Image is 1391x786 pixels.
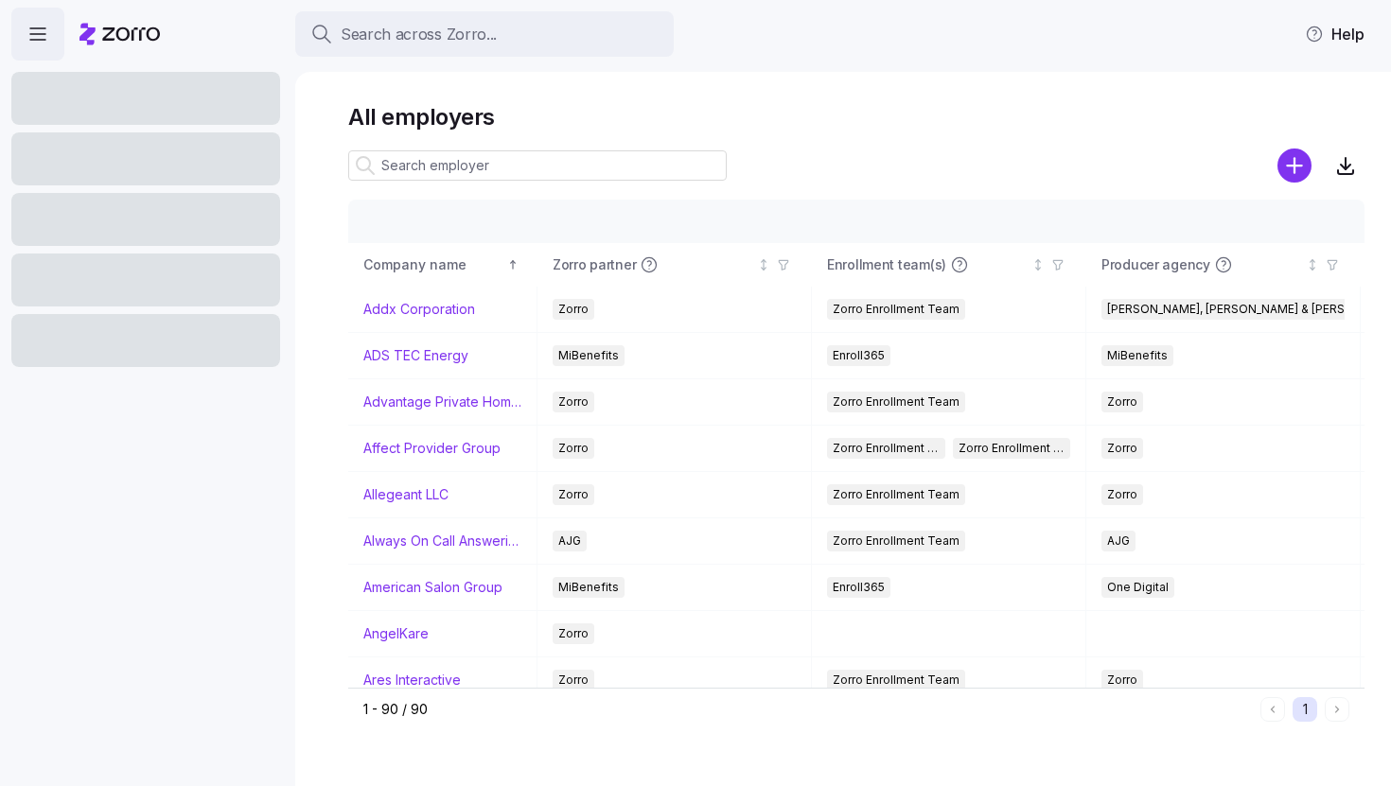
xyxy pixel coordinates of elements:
[1031,258,1045,271] div: Not sorted
[363,532,521,550] a: Always On Call Answering Service
[812,243,1086,287] th: Enrollment team(s)Not sorted
[1260,697,1285,722] button: Previous page
[558,670,589,690] span: Zorro
[833,392,960,412] span: Zorro Enrollment Team
[558,392,589,412] span: Zorro
[553,255,636,274] span: Zorro partner
[363,300,475,319] a: Addx Corporation
[1107,438,1137,459] span: Zorro
[558,577,619,598] span: MiBenefits
[833,577,885,598] span: Enroll365
[833,345,885,366] span: Enroll365
[1107,484,1137,505] span: Zorro
[1293,697,1317,722] button: 1
[348,243,537,287] th: Company nameSorted ascending
[827,255,946,274] span: Enrollment team(s)
[833,670,960,690] span: Zorro Enrollment Team
[833,484,960,505] span: Zorro Enrollment Team
[363,624,429,643] a: AngelKare
[348,102,1365,131] h1: All employers
[1277,148,1312,183] svg: add icon
[558,299,589,320] span: Zorro
[1107,577,1169,598] span: One Digital
[1305,23,1365,45] span: Help
[363,671,461,690] a: Ares Interactive
[363,485,449,504] a: Allegeant LLC
[558,531,581,551] span: AJG
[1107,531,1130,551] span: AJG
[363,578,502,597] a: American Salon Group
[1290,15,1380,53] button: Help
[959,438,1065,459] span: Zorro Enrollment Experts
[1107,345,1168,366] span: MiBenefits
[363,254,503,275] div: Company name
[1325,697,1349,722] button: Next page
[558,438,589,459] span: Zorro
[506,258,519,271] div: Sorted ascending
[1101,255,1210,274] span: Producer agency
[757,258,770,271] div: Not sorted
[363,393,521,411] a: Advantage Private Home Care
[833,299,960,320] span: Zorro Enrollment Team
[1107,670,1137,690] span: Zorro
[1107,392,1137,412] span: Zorro
[1306,258,1319,271] div: Not sorted
[537,243,812,287] th: Zorro partnerNot sorted
[833,531,960,551] span: Zorro Enrollment Team
[833,438,940,459] span: Zorro Enrollment Team
[341,23,497,46] span: Search across Zorro...
[558,623,589,644] span: Zorro
[558,484,589,505] span: Zorro
[1086,243,1361,287] th: Producer agencyNot sorted
[558,345,619,366] span: MiBenefits
[363,700,1253,719] div: 1 - 90 / 90
[295,11,674,57] button: Search across Zorro...
[363,439,501,458] a: Affect Provider Group
[363,346,468,365] a: ADS TEC Energy
[348,150,727,181] input: Search employer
